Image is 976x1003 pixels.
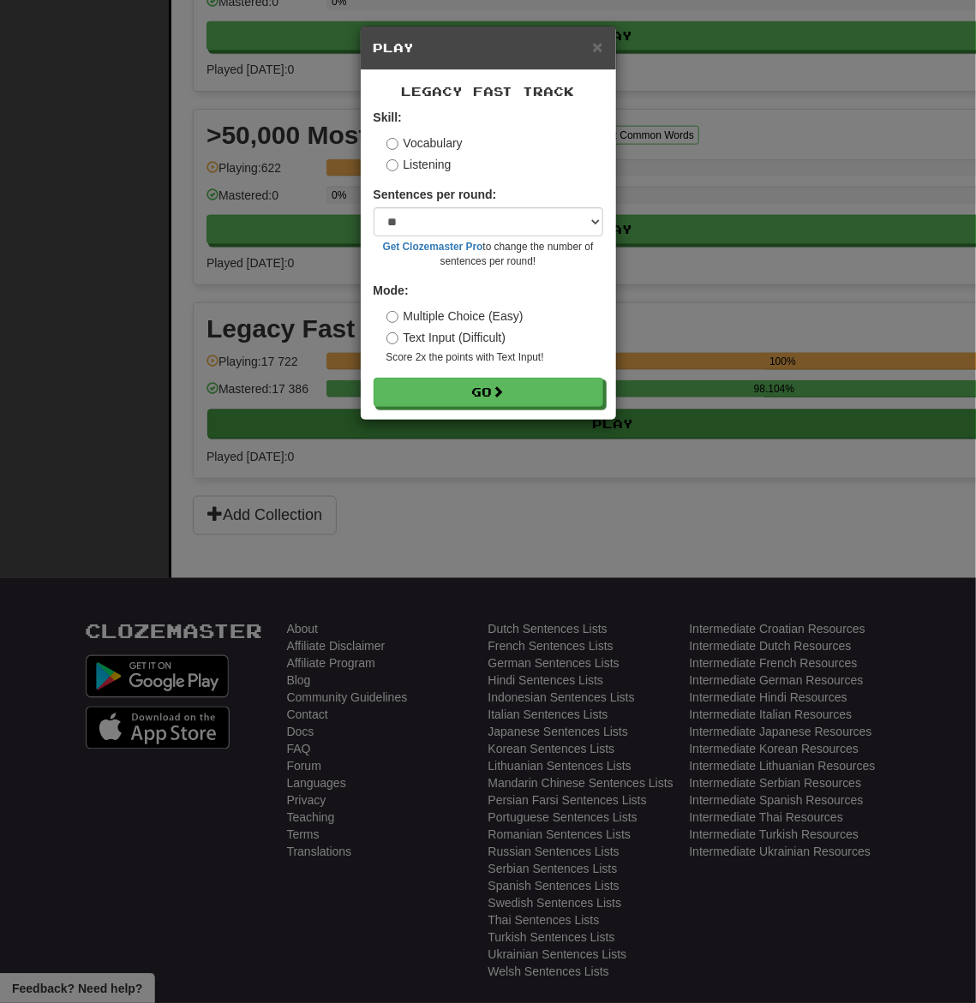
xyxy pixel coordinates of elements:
strong: Mode: [374,284,409,297]
input: Text Input (Difficult) [386,332,398,344]
label: Text Input (Difficult) [386,329,506,346]
button: Go [374,378,603,407]
label: Sentences per round: [374,186,497,203]
label: Vocabulary [386,134,463,152]
label: Listening [386,156,452,173]
strong: Skill: [374,110,402,124]
span: × [592,37,602,57]
input: Listening [386,159,398,171]
h5: Play [374,39,603,57]
label: Multiple Choice (Easy) [386,307,524,325]
button: Close [592,38,602,56]
input: Multiple Choice (Easy) [386,311,398,323]
small: to change the number of sentences per round! [374,240,603,269]
a: Get Clozemaster Pro [383,241,483,253]
small: Score 2x the points with Text Input ! [386,350,603,365]
input: Vocabulary [386,138,398,150]
span: Legacy Fast Track [402,84,575,99]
